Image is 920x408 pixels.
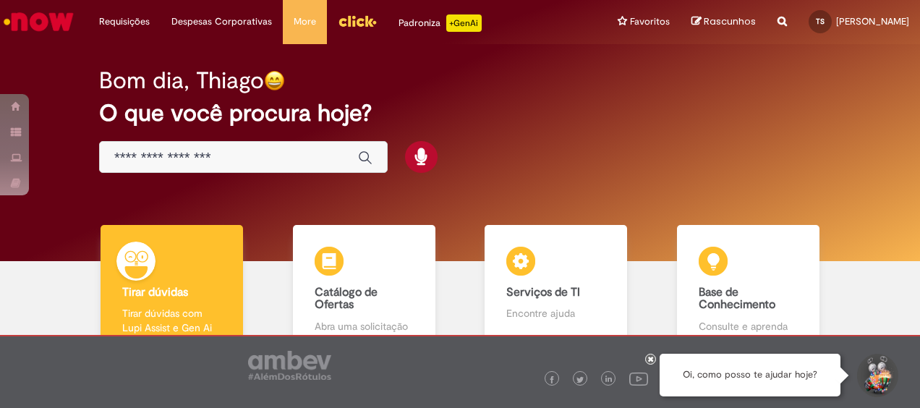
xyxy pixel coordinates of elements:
b: Tirar dúvidas [122,285,188,299]
a: Base de Conhecimento Consulte e aprenda [652,225,845,350]
img: logo_footer_ambev_rotulo_gray.png [248,351,331,380]
span: Rascunhos [704,14,756,28]
img: logo_footer_youtube.png [629,369,648,388]
a: Serviços de TI Encontre ajuda [460,225,652,350]
img: ServiceNow [1,7,76,36]
button: Iniciar Conversa de Suporte [855,354,898,397]
a: Tirar dúvidas Tirar dúvidas com Lupi Assist e Gen Ai [76,225,268,350]
p: Consulte e aprenda [699,319,798,333]
span: Favoritos [630,14,670,29]
p: Abra uma solicitação [315,319,414,333]
p: Encontre ajuda [506,306,605,320]
span: More [294,14,316,29]
img: click_logo_yellow_360x200.png [338,10,377,32]
b: Catálogo de Ofertas [315,285,378,313]
span: Despesas Corporativas [171,14,272,29]
b: Serviços de TI [506,285,580,299]
img: logo_footer_facebook.png [548,376,555,383]
p: +GenAi [446,14,482,32]
h2: O que você procura hoje? [99,101,821,126]
a: Catálogo de Ofertas Abra uma solicitação [268,225,461,350]
h2: Bom dia, Thiago [99,68,264,93]
span: Requisições [99,14,150,29]
a: Rascunhos [691,15,756,29]
span: [PERSON_NAME] [836,15,909,27]
img: logo_footer_twitter.png [576,376,584,383]
img: logo_footer_linkedin.png [605,375,613,384]
b: Base de Conhecimento [699,285,775,313]
div: Oi, como posso te ajudar hoje? [660,354,840,396]
span: TS [816,17,825,26]
div: Padroniza [399,14,482,32]
img: happy-face.png [264,70,285,91]
p: Tirar dúvidas com Lupi Assist e Gen Ai [122,306,221,335]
